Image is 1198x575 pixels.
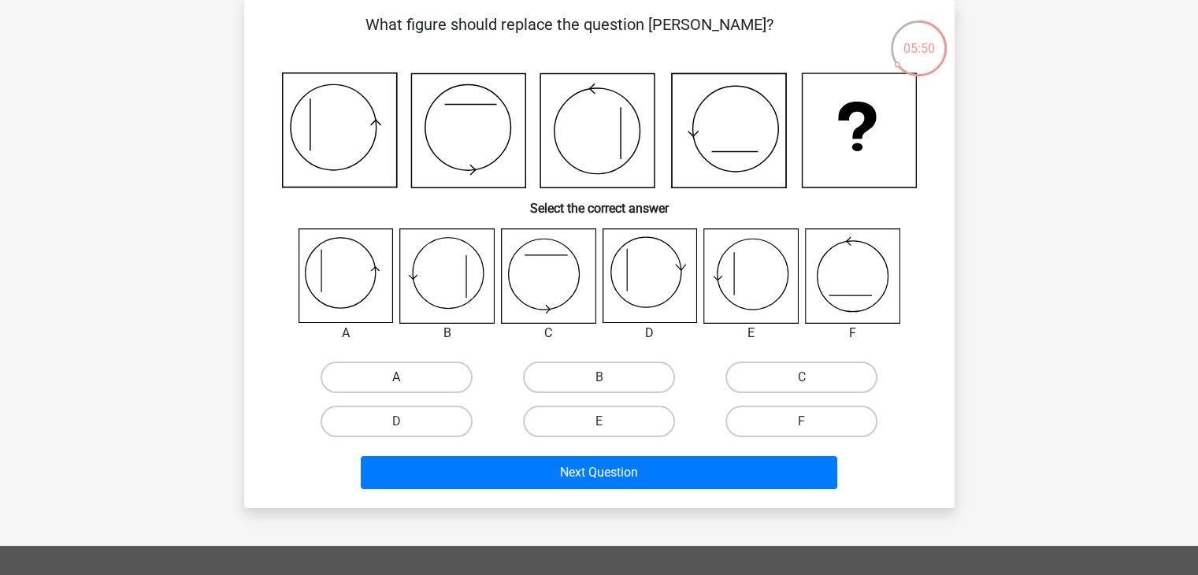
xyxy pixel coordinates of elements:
div: F [793,324,912,343]
label: B [523,362,675,393]
div: 05:50 [889,19,948,58]
div: E [692,324,810,343]
label: E [523,406,675,437]
label: D [321,406,473,437]
label: F [725,406,877,437]
div: A [287,324,406,343]
h6: Select the correct answer [269,188,929,216]
div: B [388,324,506,343]
p: What figure should replace the question [PERSON_NAME]? [269,13,870,60]
button: Next Question [361,456,837,489]
div: C [489,324,608,343]
label: C [725,362,877,393]
div: D [591,324,710,343]
label: A [321,362,473,393]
